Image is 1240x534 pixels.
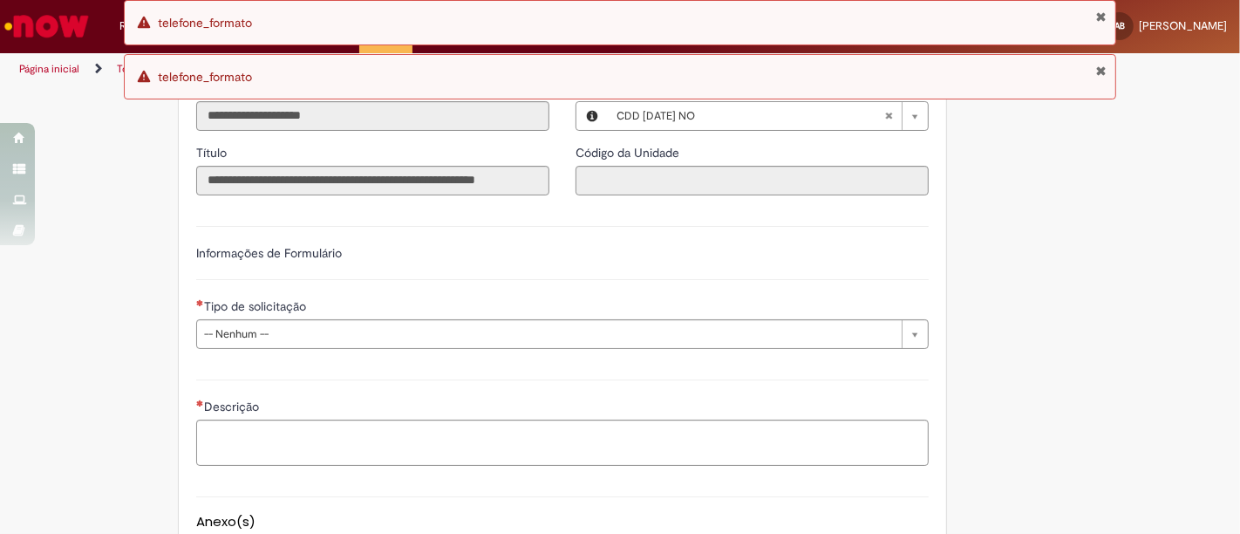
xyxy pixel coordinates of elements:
[1114,20,1125,31] span: AB
[576,166,929,195] input: Código da Unidade
[158,15,252,31] span: telefone_formato
[2,9,92,44] img: ServiceNow
[204,320,893,348] span: -- Nenhum --
[196,144,230,161] label: Somente leitura - Título
[196,515,929,530] h5: Anexo(s)
[1095,10,1107,24] button: Fechar Notificação
[576,102,608,130] button: Local, Visualizar este registro CDD Natal NO
[875,102,902,130] abbr: Limpar campo Local
[204,298,310,314] span: Tipo de solicitação
[117,62,209,76] a: Todos os Catálogos
[204,399,262,414] span: Descrição
[1095,64,1107,78] button: Fechar Notificação
[196,166,549,195] input: Título
[196,299,204,306] span: Necessários
[119,17,181,35] span: Requisições
[576,145,683,161] span: Somente leitura - Código da Unidade
[1139,18,1227,33] span: [PERSON_NAME]
[576,144,683,161] label: Somente leitura - Código da Unidade
[617,102,884,130] span: CDD [DATE] NO
[13,53,814,86] ul: Trilhas de página
[608,102,928,130] a: CDD [DATE] NOLimpar campo Local
[158,69,252,85] span: telefone_formato
[19,62,79,76] a: Página inicial
[196,245,342,261] label: Informações de Formulário
[196,400,204,407] span: Necessários
[196,420,929,466] textarea: Descrição
[196,145,230,161] span: Somente leitura - Título
[196,101,549,131] input: Email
